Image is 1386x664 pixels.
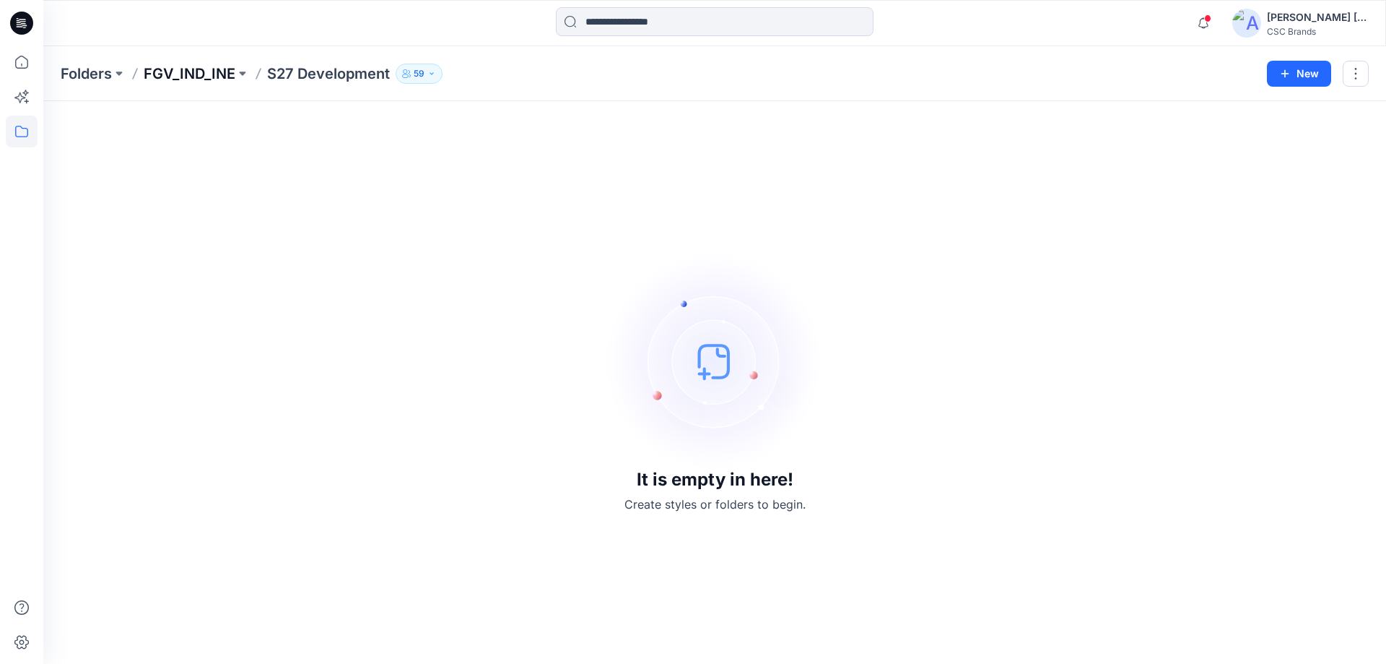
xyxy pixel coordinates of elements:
[637,470,793,490] h3: It is empty in here!
[624,496,806,513] p: Create styles or folders to begin.
[144,64,235,84] a: FGV_IND_INE
[606,253,823,470] img: empty-state-image.svg
[396,64,443,84] button: 59
[1232,9,1261,38] img: avatar
[1267,61,1331,87] button: New
[1267,9,1368,26] div: [PERSON_NAME] [PERSON_NAME]
[1267,26,1368,37] div: CSC Brands
[414,66,424,82] p: 59
[61,64,112,84] a: Folders
[267,64,390,84] p: S27 Development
